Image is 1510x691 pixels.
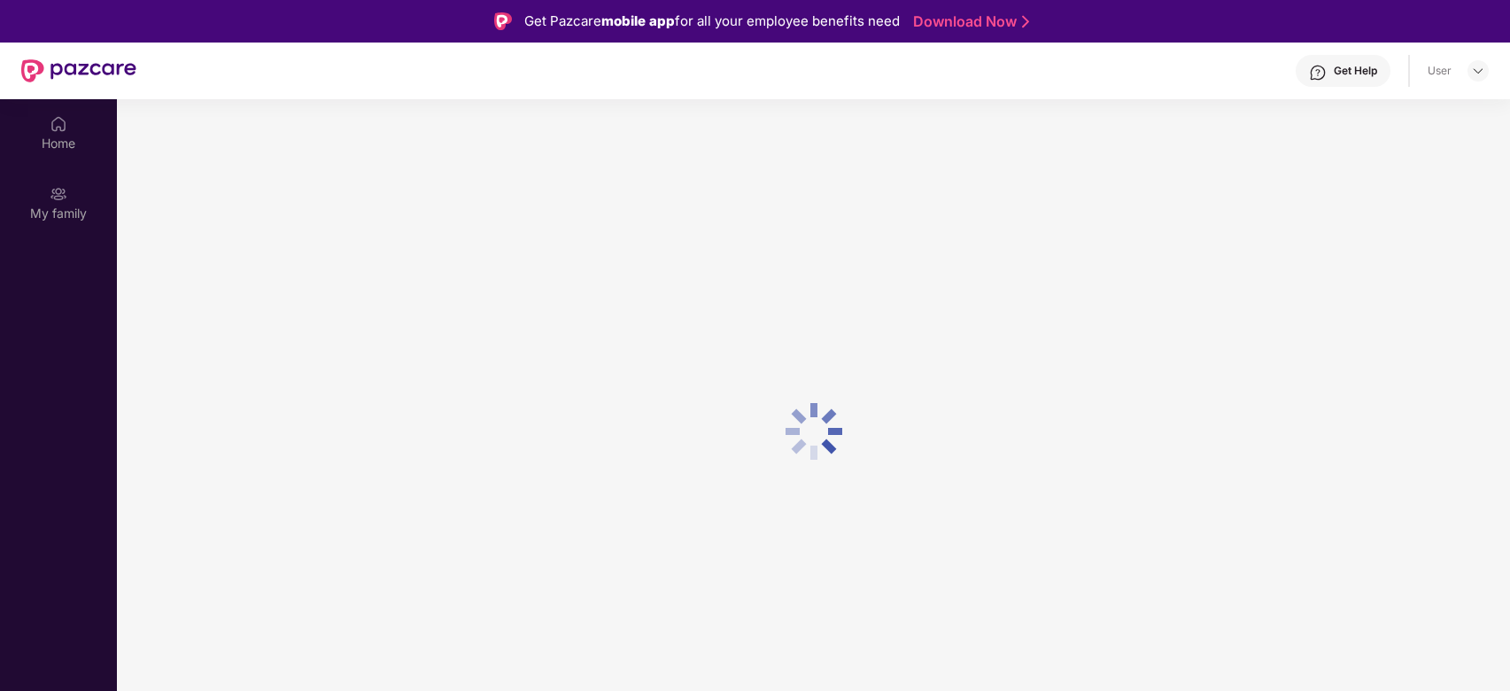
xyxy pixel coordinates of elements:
img: svg+xml;base64,PHN2ZyB3aWR0aD0iMjAiIGhlaWdodD0iMjAiIHZpZXdCb3g9IjAgMCAyMCAyMCIgZmlsbD0ibm9uZSIgeG... [50,185,67,203]
img: New Pazcare Logo [21,59,136,82]
strong: mobile app [601,12,675,29]
a: Download Now [913,12,1024,31]
img: svg+xml;base64,PHN2ZyBpZD0iRHJvcGRvd24tMzJ4MzIiIHhtbG5zPSJodHRwOi8vd3d3LnczLm9yZy8yMDAwL3N2ZyIgd2... [1471,64,1485,78]
img: Logo [494,12,512,30]
div: User [1428,64,1452,78]
div: Get Help [1334,64,1377,78]
img: svg+xml;base64,PHN2ZyBpZD0iSG9tZSIgeG1sbnM9Imh0dHA6Ly93d3cudzMub3JnLzIwMDAvc3ZnIiB3aWR0aD0iMjAiIG... [50,115,67,133]
img: Stroke [1022,12,1029,31]
div: Get Pazcare for all your employee benefits need [524,11,900,32]
img: svg+xml;base64,PHN2ZyBpZD0iSGVscC0zMngzMiIgeG1sbnM9Imh0dHA6Ly93d3cudzMub3JnLzIwMDAvc3ZnIiB3aWR0aD... [1309,64,1327,82]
